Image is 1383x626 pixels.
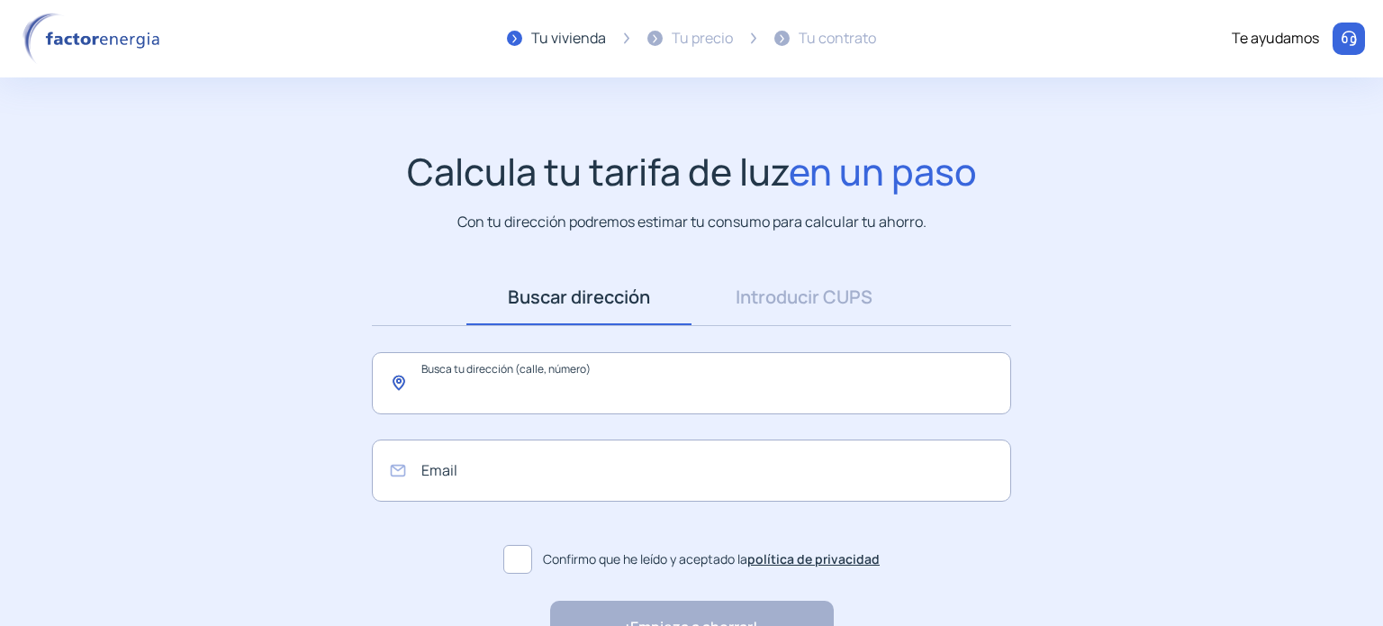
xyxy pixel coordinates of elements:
[466,269,691,325] a: Buscar dirección
[1232,27,1319,50] div: Te ayudamos
[457,211,927,233] p: Con tu dirección podremos estimar tu consumo para calcular tu ahorro.
[531,27,606,50] div: Tu vivienda
[691,269,917,325] a: Introducir CUPS
[747,550,880,567] a: política de privacidad
[789,146,977,196] span: en un paso
[18,13,171,65] img: logo factor
[799,27,876,50] div: Tu contrato
[672,27,733,50] div: Tu precio
[1340,30,1358,48] img: llamar
[543,549,880,569] span: Confirmo que he leído y aceptado la
[407,150,977,194] h1: Calcula tu tarifa de luz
